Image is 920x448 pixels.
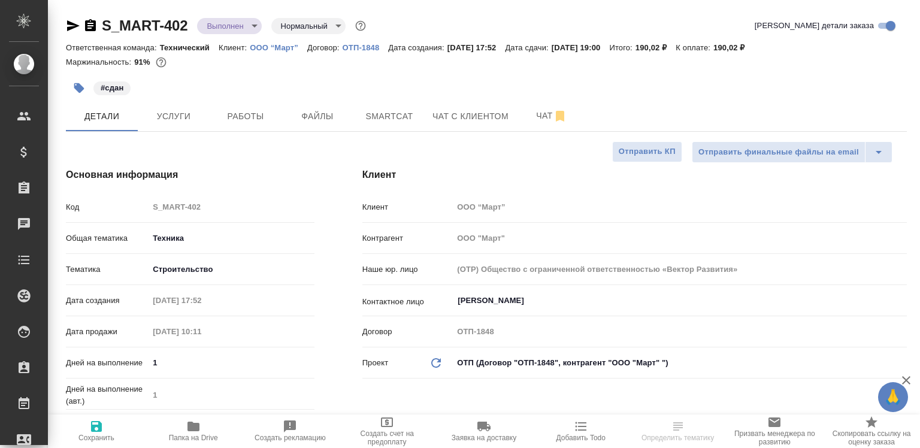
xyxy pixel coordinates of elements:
[552,43,610,52] p: [DATE] 19:00
[219,43,250,52] p: Клиент:
[66,383,149,407] p: Дней на выполнение (авт.)
[532,414,630,448] button: Добавить Todo
[346,429,428,446] span: Создать счет на предоплату
[149,292,253,309] input: Пустое поле
[432,109,509,124] span: Чат с клиентом
[362,201,453,213] p: Клиент
[453,229,907,247] input: Пустое поле
[66,75,92,101] button: Добавить тэг
[149,228,314,249] div: Техника
[343,42,389,52] a: ОТП-1848
[66,43,160,52] p: Ответственная команда:
[289,109,346,124] span: Файлы
[66,326,149,338] p: Дата продажи
[73,109,131,124] span: Детали
[452,434,516,442] span: Заявка на доставку
[435,414,532,448] button: Заявка на доставку
[271,18,346,34] div: Выполнен
[698,146,859,159] span: Отправить финальные файлы на email
[169,434,218,442] span: Папка на Drive
[145,109,202,124] span: Услуги
[197,18,261,34] div: Выполнен
[66,19,80,33] button: Скопировать ссылку для ЯМессенджера
[78,434,114,442] span: Сохранить
[630,414,727,448] button: Определить тематику
[692,141,892,163] div: split button
[362,357,389,369] p: Проект
[338,414,435,448] button: Создать счет на предоплату
[823,414,920,448] button: Скопировать ссылку на оценку заказа
[453,198,907,216] input: Пустое поле
[733,429,816,446] span: Призвать менеджера по развитию
[66,232,149,244] p: Общая тематика
[149,323,253,340] input: Пустое поле
[556,434,606,442] span: Добавить Todo
[153,55,169,70] button: 13.48 RUB;
[83,19,98,33] button: Скопировать ссылку
[830,429,913,446] span: Скопировать ссылку на оценку заказа
[66,168,314,182] h4: Основная информация
[242,414,339,448] button: Создать рекламацию
[307,43,343,52] p: Договор:
[362,296,453,308] p: Контактное лицо
[250,42,307,52] a: ООО “Март”
[149,386,314,404] input: Пустое поле
[453,353,907,373] div: ОТП (Договор "ОТП-1848", контрагент "ООО "Март" ")
[255,434,326,442] span: Создать рекламацию
[134,57,153,66] p: 91%
[343,43,389,52] p: ОТП-1848
[145,414,242,448] button: Папка на Drive
[250,43,307,52] p: ООО “Март”
[878,382,908,412] button: 🙏
[92,82,132,92] span: сдан
[277,21,331,31] button: Нормальный
[676,43,713,52] p: К оплате:
[149,198,314,216] input: Пустое поле
[453,323,907,340] input: Пустое поле
[453,261,907,278] input: Пустое поле
[102,17,187,34] a: S_MART-402
[641,434,714,442] span: Определить тематику
[217,109,274,124] span: Работы
[48,414,145,448] button: Сохранить
[726,414,823,448] button: Призвать менеджера по развитию
[149,259,314,280] div: Строительство
[362,168,907,182] h4: Клиент
[523,108,580,123] span: Чат
[619,145,676,159] span: Отправить КП
[612,141,682,162] button: Отправить КП
[66,201,149,213] p: Код
[388,43,447,52] p: Дата создания:
[66,357,149,369] p: Дней на выполнение
[160,43,219,52] p: Технический
[203,21,247,31] button: Выполнен
[149,354,314,371] input: ✎ Введи что-нибудь
[505,43,551,52] p: Дата сдачи:
[362,264,453,276] p: Наше юр. лицо
[362,326,453,338] p: Договор
[635,43,676,52] p: 190,02 ₽
[900,299,903,302] button: Open
[553,109,567,123] svg: Отписаться
[66,295,149,307] p: Дата создания
[447,43,506,52] p: [DATE] 17:52
[66,264,149,276] p: Тематика
[101,82,123,94] p: #сдан
[66,57,134,66] p: Маржинальность:
[755,20,874,32] span: [PERSON_NAME] детали заказа
[883,385,903,410] span: 🙏
[692,141,865,163] button: Отправить финальные файлы на email
[362,232,453,244] p: Контрагент
[609,43,635,52] p: Итого:
[361,109,418,124] span: Smartcat
[353,18,368,34] button: Доп статусы указывают на важность/срочность заказа
[713,43,754,52] p: 190,02 ₽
